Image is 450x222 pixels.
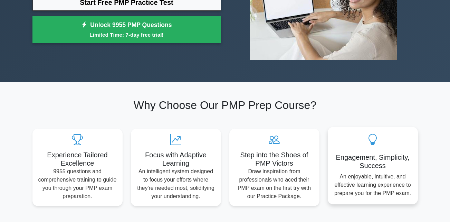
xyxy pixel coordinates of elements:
small: Limited Time: 7-day free trial! [41,31,212,39]
h5: Engagement, Simplicity, Success [333,153,412,170]
h5: Focus with Adaptive Learning [136,151,216,167]
p: An intelligent system designed to focus your efforts where they're needed most, solidifying your ... [136,167,216,201]
p: An enjoyable, intuitive, and effective learning experience to prepare you for the PMP exam. [333,173,412,197]
p: 9955 questions and comprehensive training to guide you through your PMP exam preparation. [38,167,117,201]
a: Unlock 9955 PMP QuestionsLimited Time: 7-day free trial! [32,16,221,44]
h5: Experience Tailored Excellence [38,151,117,167]
p: Draw inspiration from professionals who aced their PMP exam on the first try with our Practice Pa... [235,167,314,201]
h2: Why Choose Our PMP Prep Course? [32,99,418,112]
h5: Step into the Shoes of PMP Victors [235,151,314,167]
